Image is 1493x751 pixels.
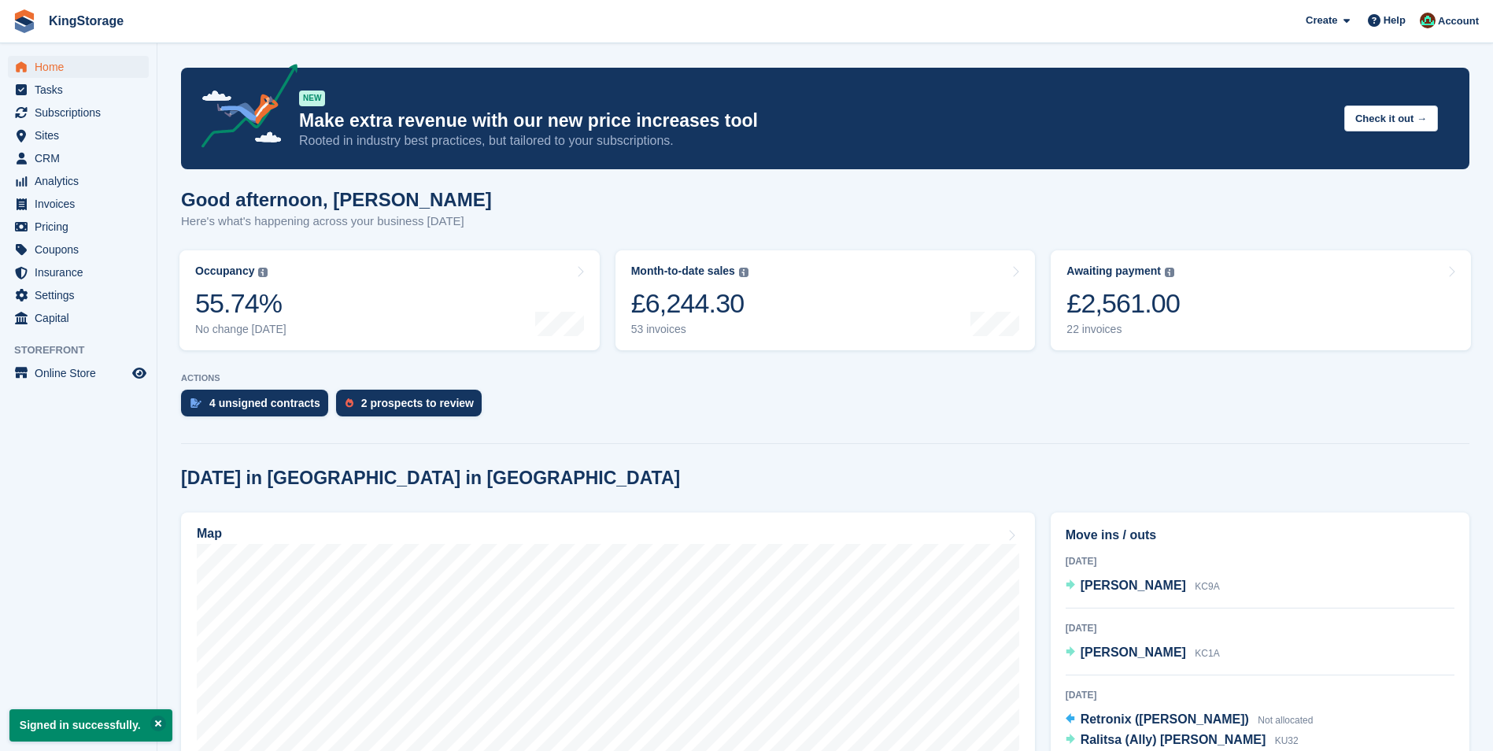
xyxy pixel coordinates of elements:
[9,709,172,742] p: Signed in successfully.
[1066,287,1180,320] div: £2,561.00
[188,64,298,154] img: price-adjustments-announcement-icon-8257ccfd72463d97f412b2fc003d46551f7dbcb40ab6d574587a9cd5c0d94...
[195,265,254,278] div: Occupancy
[1066,688,1454,702] div: [DATE]
[1066,526,1454,545] h2: Move ins / outs
[8,261,149,283] a: menu
[35,216,129,238] span: Pricing
[631,323,748,336] div: 53 invoices
[1195,581,1219,592] span: KC9A
[181,189,492,210] h1: Good afternoon, [PERSON_NAME]
[299,132,1332,150] p: Rooted in industry best practices, but tailored to your subscriptions.
[1066,621,1454,635] div: [DATE]
[195,287,286,320] div: 55.74%
[14,342,157,358] span: Storefront
[35,284,129,306] span: Settings
[35,193,129,215] span: Invoices
[8,284,149,306] a: menu
[1081,712,1249,726] span: Retronix ([PERSON_NAME])
[8,239,149,261] a: menu
[1258,715,1313,726] span: Not allocated
[1066,710,1314,731] a: Retronix ([PERSON_NAME]) Not allocated
[13,9,36,33] img: stora-icon-8386f47178a22dfd0bd8f6a31ec36ba5ce8667c1dd55bd0f319d3a0aa187defe.svg
[8,170,149,192] a: menu
[615,250,1036,350] a: Month-to-date sales £6,244.30 53 invoices
[35,56,129,78] span: Home
[181,390,336,424] a: 4 unsigned contracts
[8,147,149,169] a: menu
[1165,268,1174,277] img: icon-info-grey-7440780725fd019a000dd9b08b2336e03edf1995a4989e88bcd33f0948082b44.svg
[197,527,222,541] h2: Map
[1420,13,1436,28] img: John King
[1306,13,1337,28] span: Create
[8,307,149,329] a: menu
[8,193,149,215] a: menu
[35,79,129,101] span: Tasks
[8,79,149,101] a: menu
[1066,265,1161,278] div: Awaiting payment
[35,362,129,384] span: Online Store
[336,390,490,424] a: 2 prospects to review
[1066,323,1180,336] div: 22 invoices
[179,250,600,350] a: Occupancy 55.74% No change [DATE]
[8,124,149,146] a: menu
[35,102,129,124] span: Subscriptions
[8,362,149,384] a: menu
[35,307,129,329] span: Capital
[1438,13,1479,29] span: Account
[209,397,320,409] div: 4 unsigned contracts
[35,261,129,283] span: Insurance
[631,265,735,278] div: Month-to-date sales
[1081,733,1266,746] span: Ralitsa (Ally) [PERSON_NAME]
[346,398,353,408] img: prospect-51fa495bee0391a8d652442698ab0144808aea92771e9ea1ae160a38d050c398.svg
[258,268,268,277] img: icon-info-grey-7440780725fd019a000dd9b08b2336e03edf1995a4989e88bcd33f0948082b44.svg
[1384,13,1406,28] span: Help
[35,170,129,192] span: Analytics
[299,109,1332,132] p: Make extra revenue with our new price increases tool
[8,56,149,78] a: menu
[1344,105,1438,131] button: Check it out →
[8,102,149,124] a: menu
[35,124,129,146] span: Sites
[35,239,129,261] span: Coupons
[42,8,130,34] a: KingStorage
[130,364,149,383] a: Preview store
[361,397,474,409] div: 2 prospects to review
[1066,576,1220,597] a: [PERSON_NAME] KC9A
[1081,579,1186,592] span: [PERSON_NAME]
[1066,643,1220,664] a: [PERSON_NAME] KC1A
[195,323,286,336] div: No change [DATE]
[1195,648,1219,659] span: KC1A
[181,373,1469,383] p: ACTIONS
[1051,250,1471,350] a: Awaiting payment £2,561.00 22 invoices
[1066,731,1299,751] a: Ralitsa (Ally) [PERSON_NAME] KU32
[190,398,201,408] img: contract_signature_icon-13c848040528278c33f63329250d36e43548de30e8caae1d1a13099fd9432cc5.svg
[181,213,492,231] p: Here's what's happening across your business [DATE]
[181,468,680,489] h2: [DATE] in [GEOGRAPHIC_DATA] in [GEOGRAPHIC_DATA]
[1275,735,1299,746] span: KU32
[8,216,149,238] a: menu
[631,287,748,320] div: £6,244.30
[35,147,129,169] span: CRM
[1066,554,1454,568] div: [DATE]
[739,268,748,277] img: icon-info-grey-7440780725fd019a000dd9b08b2336e03edf1995a4989e88bcd33f0948082b44.svg
[299,91,325,106] div: NEW
[1081,646,1186,659] span: [PERSON_NAME]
